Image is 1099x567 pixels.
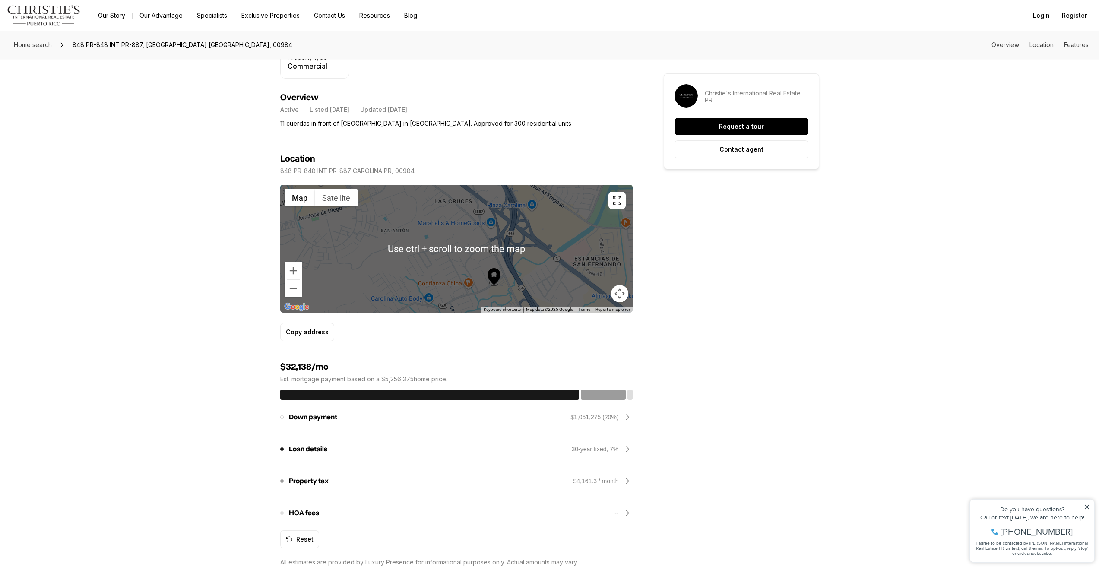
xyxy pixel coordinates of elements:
p: Loan details [289,446,327,453]
p: HOA fees [289,510,319,516]
button: Register [1057,7,1092,24]
span: 848 PR-848 INT PR-887, [GEOGRAPHIC_DATA] [GEOGRAPHIC_DATA], 00984 [69,38,296,52]
h4: $32,138/mo [280,362,633,372]
a: Open this area in Google Maps (opens a new window) [282,301,311,313]
div: Reset [286,536,314,543]
p: Down payment [289,414,337,421]
p: Listed [DATE] [310,106,349,113]
button: Keyboard shortcuts [484,307,521,313]
button: Login [1028,7,1055,24]
p: Est. mortgage payment based on a $5,256,375 home price. [280,376,633,383]
span: Home search [14,41,52,48]
button: Zoom out [285,280,302,297]
div: $4,161.3 / month [573,477,618,485]
nav: Page section menu [991,41,1089,48]
div: 30-year fixed, 7% [572,445,619,453]
p: 848 PR-848 INT PR-887 CAROLINA PR, 00984 [280,168,415,174]
button: Map camera controls [611,285,628,302]
a: Our Story [91,10,132,22]
button: Copy address [280,323,334,341]
a: Specialists [190,10,234,22]
div: -- [614,509,618,517]
p: Copy address [286,329,329,336]
button: Reset [280,530,319,548]
div: HOA fees-- [280,503,633,523]
span: I agree to be contacted by [PERSON_NAME] International Real Estate PR via text, call & email. To ... [11,53,123,70]
h4: Overview [280,92,633,103]
div: Loan details30-year fixed, 7% [280,439,633,459]
button: Show street map [285,189,315,206]
button: Contact Us [307,10,352,22]
span: Login [1033,12,1050,19]
a: Exclusive Properties [234,10,307,22]
p: Request a tour [719,123,764,130]
a: Our Advantage [133,10,190,22]
a: Skip to: Location [1029,41,1054,48]
div: Call or text [DATE], we are here to help! [9,28,125,34]
p: Property tax [289,478,329,485]
p: Commercial [288,63,327,70]
p: Updated [DATE] [360,106,407,113]
p: 11 cuerdas in front of [GEOGRAPHIC_DATA] in [GEOGRAPHIC_DATA]. Approved for 300 residential units [280,117,571,130]
div: Down payment$1,051,275 (20%) [280,407,633,428]
span: Map data ©2025 Google [526,307,573,312]
button: Show satellite imagery [315,189,358,206]
p: Active [280,106,299,113]
div: $1,051,275 (20%) [570,413,618,421]
img: Google [282,301,311,313]
h4: Location [280,154,315,164]
button: Request a tour [675,118,808,135]
a: Terms (opens in new tab) [578,307,590,312]
p: Contact agent [719,146,763,153]
a: Skip to: Features [1064,41,1089,48]
p: All estimates are provided by Luxury Presence for informational purposes only. Actual amounts may... [280,559,578,566]
span: Register [1062,12,1087,19]
p: Christie's International Real Estate PR [705,90,808,104]
a: Home search [10,38,55,52]
div: Property tax$4,161.3 / month [280,471,633,491]
button: Zoom in [285,262,302,279]
a: Skip to: Overview [991,41,1019,48]
button: Contact agent [675,140,808,158]
img: logo [7,5,81,26]
a: Resources [352,10,397,22]
a: Blog [397,10,424,22]
span: [PHONE_NUMBER] [35,41,108,49]
div: Do you have questions? [9,19,125,25]
a: Report a map error [595,307,630,312]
